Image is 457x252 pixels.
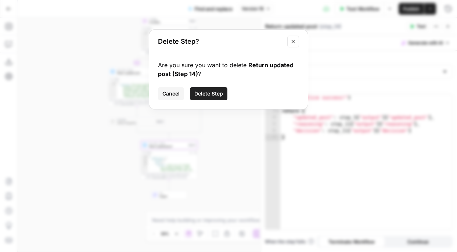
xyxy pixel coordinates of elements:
[190,87,227,100] button: Delete Step
[158,61,299,78] div: Are you sure you want to delete ?
[158,87,184,100] button: Cancel
[287,36,299,47] button: Close modal
[162,90,180,97] span: Cancel
[158,36,283,47] h2: Delete Step?
[194,90,223,97] span: Delete Step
